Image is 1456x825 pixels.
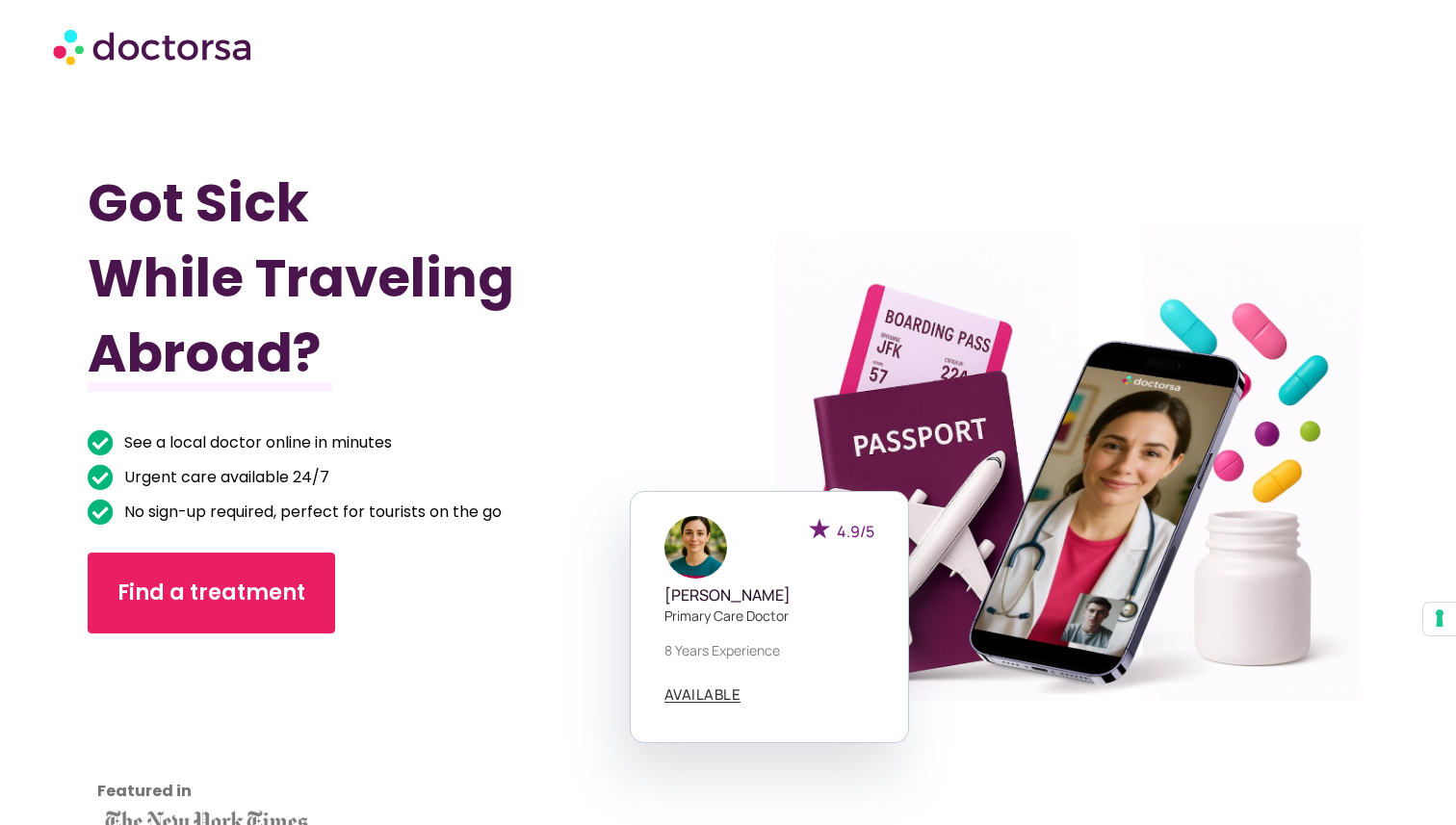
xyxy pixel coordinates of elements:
a: Find a treatment [88,553,335,633]
span: 4.9/5 [837,521,874,542]
span: Find a treatment [117,578,305,608]
h5: [PERSON_NAME] [664,586,874,605]
h1: Got Sick While Traveling Abroad? [88,166,633,391]
a: AVAILABLE [664,687,741,703]
strong: Featured in [97,780,192,802]
span: No sign-up required, perfect for tourists on the go [119,499,502,526]
span: See a local doctor online in minutes [119,429,392,456]
p: 8 years experience [664,640,874,660]
p: Primary care doctor [664,606,874,626]
span: Urgent care available 24/7 [119,464,329,491]
span: AVAILABLE [664,687,741,702]
iframe: Customer reviews powered by Trustpilot [97,662,271,807]
button: Your consent preferences for tracking technologies [1423,603,1456,635]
